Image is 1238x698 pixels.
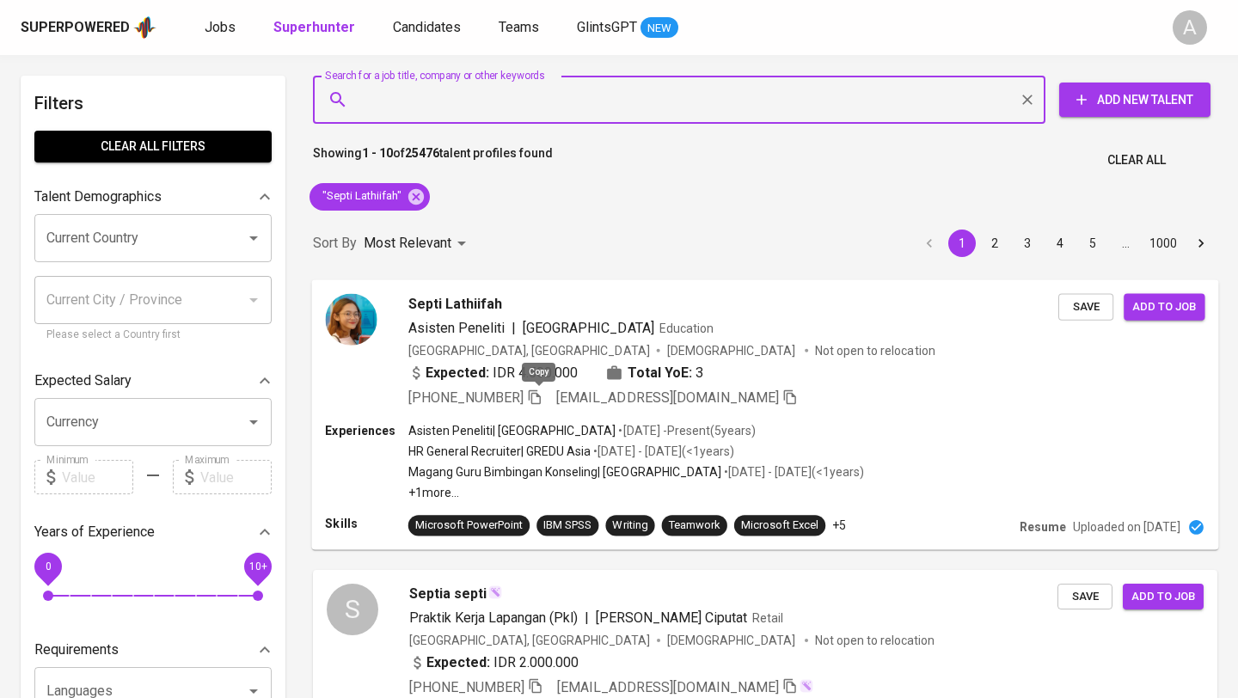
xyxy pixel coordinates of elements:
img: e59dc22c10e9294ceff82dce853dec53.jpeg [325,293,377,345]
button: Add to job [1123,584,1204,610]
span: [EMAIL_ADDRESS][DOMAIN_NAME] [557,679,779,695]
b: 1 - 10 [362,146,393,160]
span: Asisten Peneliti [408,319,505,335]
div: Talent Demographics [34,180,272,214]
p: Most Relevant [364,233,451,254]
p: HR General Recruiter | GREDU Asia [408,443,591,460]
b: Expected: [426,362,489,383]
span: "Septi Lathiifah" [309,188,412,205]
p: Requirements [34,640,119,660]
span: Praktik Kerja Lapangan (Pkl) [409,609,578,626]
button: Add to job [1124,293,1204,320]
p: Resume [1020,518,1066,536]
button: Add New Talent [1059,83,1210,117]
div: Expected Salary [34,364,272,398]
p: Skills [325,515,408,532]
span: 3 [696,362,703,383]
span: Jobs [205,19,236,35]
p: Experiences [325,422,408,439]
button: page 1 [948,230,976,257]
button: Go to page 4 [1046,230,1074,257]
div: Microsoft PowerPoint [415,517,523,534]
span: Clear All [1107,150,1166,171]
button: Open [242,226,266,250]
h6: Filters [34,89,272,117]
span: [EMAIL_ADDRESS][DOMAIN_NAME] [556,389,779,405]
span: Clear All filters [48,136,258,157]
p: Not open to relocation [815,341,935,358]
span: Retail [752,611,783,625]
p: • [DATE] - [DATE] ( <1 years ) [721,463,864,481]
span: 0 [45,560,51,572]
a: Teams [499,17,542,39]
div: A [1173,10,1207,45]
div: … [1112,235,1139,252]
p: • [DATE] - [DATE] ( <1 years ) [591,443,733,460]
p: +5 [832,517,846,534]
button: Clear All [1100,144,1173,176]
p: • [DATE] - Present ( 5 years ) [616,422,755,439]
div: Years of Experience [34,515,272,549]
div: Writing [612,517,647,534]
button: Save [1057,584,1112,610]
p: Years of Experience [34,522,155,542]
p: Please select a Country first [46,327,260,344]
b: Superhunter [273,19,355,35]
span: Education [659,321,714,334]
div: IDR 4.500.000 [408,362,579,383]
a: Septi LathiifahAsisten Peneliti|[GEOGRAPHIC_DATA]Education[GEOGRAPHIC_DATA], [GEOGRAPHIC_DATA][DE... [313,280,1217,549]
p: Expected Salary [34,370,132,391]
div: "Septi Lathiifah" [309,183,430,211]
a: Superhunter [273,17,359,39]
a: Jobs [205,17,239,39]
p: Magang Guru Bimbingan Konseling | [GEOGRAPHIC_DATA] [408,463,721,481]
p: Asisten Peneliti | [GEOGRAPHIC_DATA] [408,422,616,439]
span: NEW [640,20,678,37]
button: Go to page 1000 [1144,230,1182,257]
div: IDR 2.000.000 [409,652,579,673]
div: [GEOGRAPHIC_DATA], [GEOGRAPHIC_DATA] [409,632,650,649]
span: [DEMOGRAPHIC_DATA] [667,632,798,649]
input: Value [62,460,133,494]
a: Candidates [393,17,464,39]
button: Open [242,410,266,434]
span: Teams [499,19,539,35]
button: Go to page 5 [1079,230,1106,257]
span: [PHONE_NUMBER] [408,389,524,405]
input: Value [200,460,272,494]
p: +1 more ... [408,484,865,501]
span: [PERSON_NAME] Ciputat [596,609,747,626]
nav: pagination navigation [913,230,1217,257]
span: | [512,317,516,338]
span: Septi Lathiifah [408,293,502,314]
p: Not open to relocation [815,632,935,649]
div: Superpowered [21,18,130,38]
img: magic_wand.svg [800,679,813,693]
span: [DEMOGRAPHIC_DATA] [667,341,798,358]
p: Talent Demographics [34,187,162,207]
button: Clear [1015,88,1039,112]
p: Sort By [313,233,357,254]
p: Showing of talent profiles found [313,144,553,176]
span: Save [1067,297,1105,316]
div: S [327,584,378,635]
b: Expected: [426,652,490,673]
button: Save [1058,293,1113,320]
span: Candidates [393,19,461,35]
img: app logo [133,15,156,40]
span: Septia septi [409,584,487,604]
b: 25476 [405,146,439,160]
div: IBM SPSS [543,517,591,534]
img: magic_wand.svg [488,585,502,599]
span: GlintsGPT [577,19,637,35]
p: Uploaded on [DATE] [1073,518,1180,536]
button: Clear All filters [34,131,272,162]
span: [PHONE_NUMBER] [409,679,524,695]
div: Most Relevant [364,228,472,260]
span: 10+ [248,560,267,572]
a: Superpoweredapp logo [21,15,156,40]
span: Save [1066,587,1104,607]
div: [GEOGRAPHIC_DATA], [GEOGRAPHIC_DATA] [408,341,650,358]
button: Go to next page [1187,230,1215,257]
div: Microsoft Excel [741,517,818,534]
